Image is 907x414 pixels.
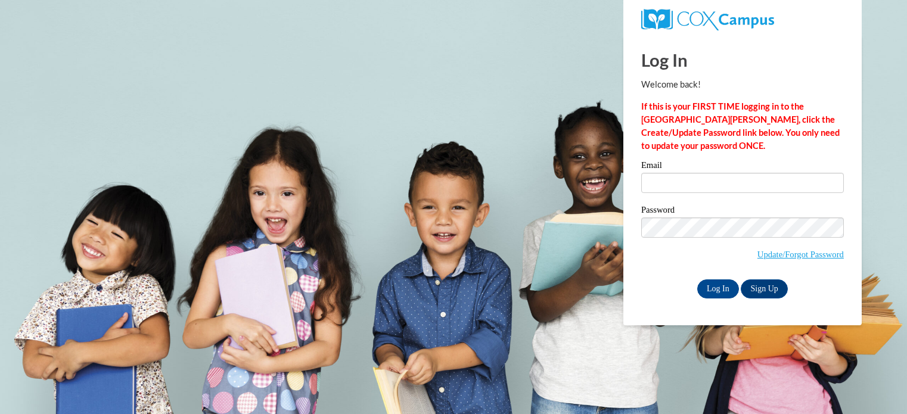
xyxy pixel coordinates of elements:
[641,206,844,217] label: Password
[641,14,774,24] a: COX Campus
[697,279,739,298] input: Log In
[641,48,844,72] h1: Log In
[641,78,844,91] p: Welcome back!
[641,9,774,30] img: COX Campus
[641,161,844,173] label: Email
[741,279,787,298] a: Sign Up
[757,250,844,259] a: Update/Forgot Password
[641,101,840,151] strong: If this is your FIRST TIME logging in to the [GEOGRAPHIC_DATA][PERSON_NAME], click the Create/Upd...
